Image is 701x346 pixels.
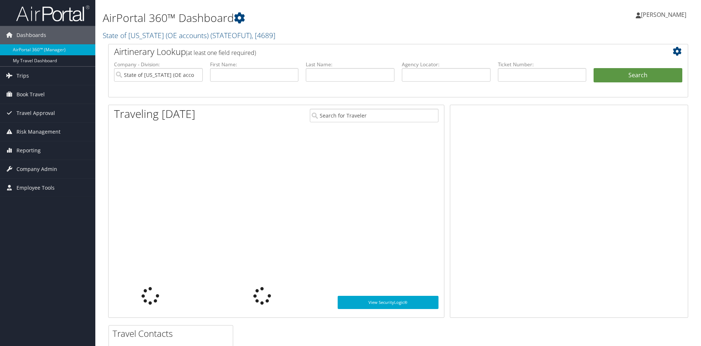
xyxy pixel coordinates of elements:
[103,10,497,26] h1: AirPortal 360™ Dashboard
[252,30,275,40] span: , [ 4689 ]
[16,85,45,104] span: Book Travel
[16,179,55,197] span: Employee Tools
[113,327,233,340] h2: Travel Contacts
[103,30,275,40] a: State of [US_STATE] (OE accounts)
[306,61,394,68] label: Last Name:
[16,67,29,85] span: Trips
[114,61,203,68] label: Company - Division:
[594,68,682,83] button: Search
[114,106,195,122] h1: Traveling [DATE]
[310,109,438,122] input: Search for Traveler
[498,61,587,68] label: Ticket Number:
[114,45,634,58] h2: Airtinerary Lookup
[402,61,491,68] label: Agency Locator:
[636,4,694,26] a: [PERSON_NAME]
[210,30,252,40] span: ( STATEOFUT )
[210,61,299,68] label: First Name:
[16,141,41,160] span: Reporting
[16,5,89,22] img: airportal-logo.png
[16,26,46,44] span: Dashboards
[16,123,60,141] span: Risk Management
[186,49,256,57] span: (at least one field required)
[16,160,57,178] span: Company Admin
[338,296,438,309] a: View SecurityLogic®
[641,11,686,19] span: [PERSON_NAME]
[16,104,55,122] span: Travel Approval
